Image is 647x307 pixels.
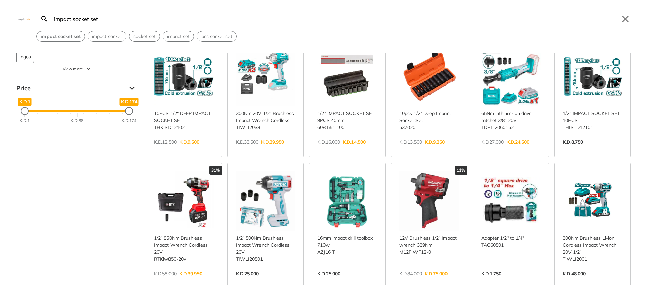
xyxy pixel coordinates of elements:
strong: impact socket set [41,33,81,39]
span: impact set [167,33,190,40]
div: Maximum Price [125,107,133,115]
img: Close [16,17,32,20]
button: Select suggestion: pcs socket set [197,31,236,41]
div: Suggestion: pcs socket set [197,31,237,42]
button: Select suggestion: impact socket [88,31,126,41]
svg: Search [40,15,49,23]
div: Suggestion: impact socket set [36,31,85,42]
div: 11% [455,166,467,175]
span: Ingco [19,50,31,63]
div: Suggestion: impact socket [88,31,126,42]
button: Close [620,13,631,24]
span: pcs socket set [201,33,232,40]
div: Suggestion: socket set [129,31,160,42]
button: Select suggestion: socket set [129,31,160,41]
span: impact socket [92,33,122,40]
input: Search… [53,11,616,27]
span: View more [63,66,83,72]
div: Suggestion: impact set [163,31,194,42]
button: View more [16,66,137,72]
div: K.D.1 [20,118,30,124]
div: K.D.88 [71,118,83,124]
button: Ingco [16,50,34,63]
div: 31% [209,166,222,175]
div: K.D.174 [122,118,136,124]
span: Price [16,83,124,94]
button: Select suggestion: impact set [163,31,194,41]
div: Minimum Price [21,107,29,115]
button: Select suggestion: impact socket set [37,31,85,41]
span: socket set [133,33,156,40]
